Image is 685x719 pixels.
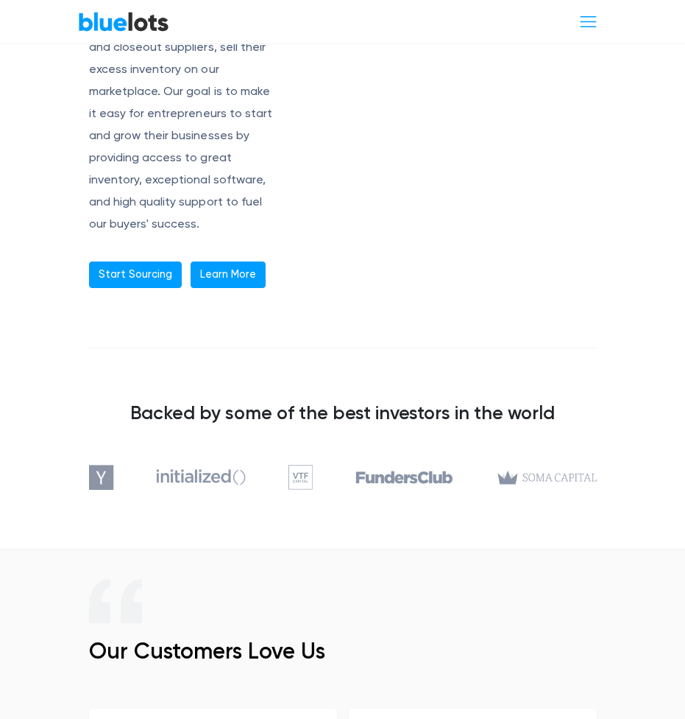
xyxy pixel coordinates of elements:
button: Toggle navigation [569,8,608,35]
a: Learn More [191,262,266,288]
img: investors-5810ae37ad836bd4b514f5b0925ed1975c51720d37f783dda43536e0f67d61f6.png [89,465,597,490]
h3: Backed by some of the best investors in the world [89,401,597,424]
h2: Our Customers Love Us [89,579,591,664]
a: BlueLots [78,11,169,32]
a: Start Sourcing [89,262,182,288]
